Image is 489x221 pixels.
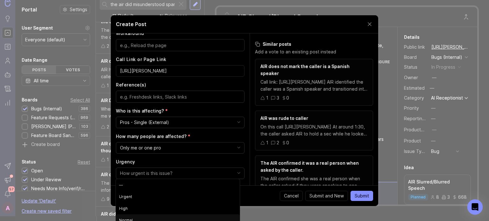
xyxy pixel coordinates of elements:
[116,159,244,165] label: Urgency
[116,56,244,63] label: Call Link or Page Link
[116,134,190,139] span: How many people are affected? (required)
[116,179,240,191] li: —
[260,123,368,137] div: On this call [URL][PERSON_NAME] At around 1:30, the caller asked AIR to hold a sec while he looke...
[280,191,303,201] button: Cancel
[120,144,161,151] div: Only me or one pro
[309,193,344,199] span: Submit and New
[255,41,373,47] h3: Similar posts
[260,64,350,76] span: AIR does not mark the caller is a Spanish speaker
[286,94,289,101] div: 0
[467,199,483,215] div: Open Intercom Messenger
[260,115,308,121] span: AIR was rude to caller
[255,49,373,55] p: Add a vote to an existing post instead
[355,193,369,199] span: Submit
[260,175,368,189] div: The AIR confirmed she was a real person when the caller asked if they were speaking to one.
[255,111,373,150] a: AIR was rude to callerOn this call [URL][PERSON_NAME] At around 1:30, the caller asked AIR to hol...
[116,82,244,88] label: Reference(s)
[284,193,299,199] span: Cancel
[116,203,240,214] li: High
[266,139,268,146] div: 1
[260,160,359,173] span: The AIR confirmed it was a real person when asked by the caller.
[116,20,146,28] h2: Create Post
[116,30,244,37] label: Workaround
[366,21,373,28] button: Close create post modal
[255,59,373,106] a: AIR does not mark the caller is a Spanish speakerCall link: [URL][PERSON_NAME] AIR identified the...
[277,94,279,101] div: 3
[116,108,168,114] span: Who is this affecting? (required)
[351,191,373,201] button: Submit
[305,191,348,201] button: Submit and New
[116,191,240,203] li: Urgent
[120,170,173,177] div: How urgent is this issue?
[120,119,169,126] div: Pros - Single (External)
[260,79,368,93] div: Call link: [URL][PERSON_NAME] AIR identified the caller was a Spanish speaker and transitioned in...
[266,94,268,101] div: 1
[286,139,289,146] div: 0
[255,155,373,202] a: The AIR confirmed it was a real person when asked by the caller.The AIR confirmed she was a real ...
[277,139,279,146] div: 2
[120,67,240,74] input: Link to a call or page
